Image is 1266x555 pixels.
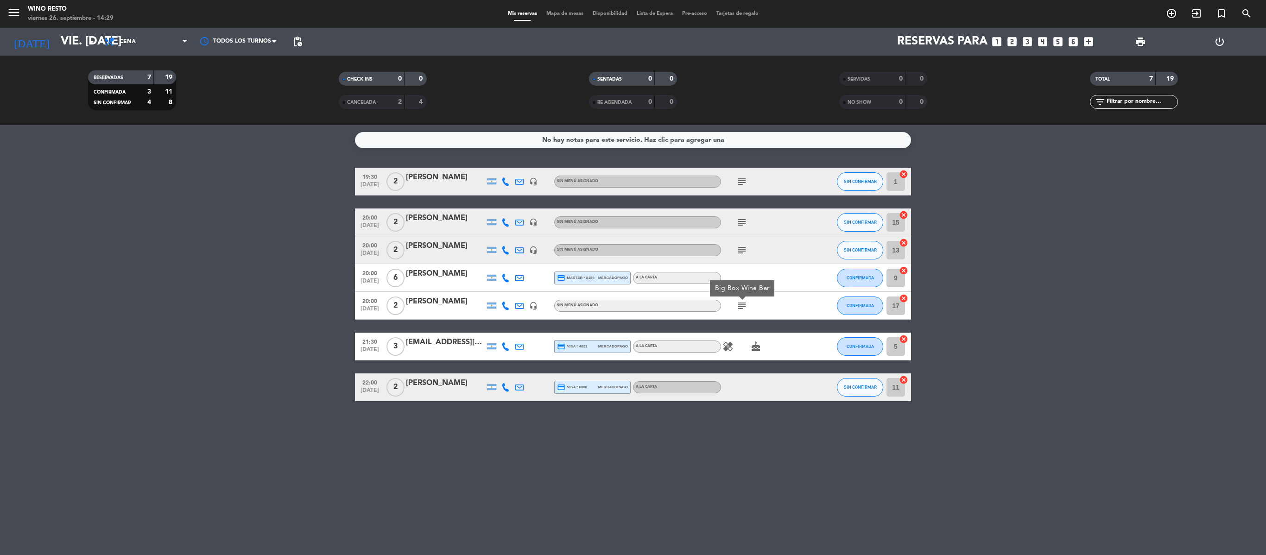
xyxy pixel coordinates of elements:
button: SIN CONFIRMAR [837,378,883,397]
span: master * 8155 [557,274,595,282]
span: [DATE] [358,306,381,316]
span: SIN CONFIRMAR [844,179,877,184]
strong: 8 [169,99,174,106]
span: 19:30 [358,171,381,182]
span: visa * 0080 [557,383,587,391]
span: RE AGENDADA [597,100,632,105]
i: subject [736,217,747,228]
span: [DATE] [358,347,381,357]
span: SIN CONFIRMAR [844,220,877,225]
div: [PERSON_NAME] [406,240,485,252]
span: [DATE] [358,278,381,289]
strong: 0 [398,76,402,82]
span: print [1135,36,1146,47]
input: Filtrar por nombre... [1106,97,1177,107]
button: CONFIRMADA [837,337,883,356]
span: [DATE] [358,387,381,398]
strong: 0 [648,76,652,82]
strong: 19 [1166,76,1176,82]
strong: 0 [670,99,675,105]
span: 20:00 [358,267,381,278]
span: Sin menú asignado [557,248,598,252]
i: credit_card [557,342,565,351]
i: filter_list [1095,96,1106,107]
button: SIN CONFIRMAR [837,213,883,232]
span: CANCELADA [347,100,376,105]
i: headset_mic [529,177,538,186]
div: LOG OUT [1180,28,1259,56]
span: CONFIRMADA [847,303,874,308]
span: SIN CONFIRMAR [844,247,877,252]
i: cake [750,341,761,352]
i: headset_mic [529,218,538,227]
i: headset_mic [529,302,538,310]
span: NO SHOW [848,100,871,105]
span: SERVIDAS [848,77,870,82]
div: viernes 26. septiembre - 14:29 [28,14,114,23]
strong: 7 [147,74,151,81]
strong: 11 [165,88,174,95]
span: 22:00 [358,377,381,387]
span: 6 [386,269,405,287]
span: Sin menú asignado [557,179,598,183]
strong: 4 [147,99,151,106]
span: 20:00 [358,212,381,222]
i: subject [736,176,747,187]
i: cancel [899,294,908,303]
strong: 0 [899,76,903,82]
div: [EMAIL_ADDRESS][DOMAIN_NAME] [406,336,485,348]
span: Pre-acceso [677,11,712,16]
span: mercadopago [598,275,628,281]
span: Mapa de mesas [542,11,588,16]
i: healing [722,341,734,352]
strong: 7 [1149,76,1153,82]
span: Cena [120,38,136,45]
span: Sin menú asignado [557,220,598,224]
span: Mis reservas [503,11,542,16]
i: turned_in_not [1216,8,1227,19]
span: Tarjetas de regalo [712,11,763,16]
span: CHECK INS [347,77,373,82]
i: cancel [899,266,908,275]
span: mercadopago [598,384,628,390]
span: Lista de Espera [632,11,677,16]
span: visa * 4021 [557,342,587,351]
i: cancel [899,375,908,385]
i: arrow_drop_down [86,36,97,47]
i: credit_card [557,383,565,391]
div: No hay notas para este servicio. Haz clic para agregar una [542,135,724,145]
div: [PERSON_NAME] [406,171,485,183]
span: 2 [386,296,405,315]
span: SIN CONFIRMAR [844,385,877,390]
strong: 0 [648,99,652,105]
i: looks_two [1006,36,1018,48]
i: subject [736,245,747,256]
span: [DATE] [358,250,381,261]
div: Big Box Wine Bar [715,284,770,293]
strong: 0 [899,99,903,105]
i: looks_one [991,36,1003,48]
i: search [1241,8,1252,19]
span: 2 [386,172,405,191]
i: power_settings_new [1214,36,1225,47]
span: 2 [386,241,405,259]
strong: 0 [419,76,424,82]
span: mercadopago [598,343,628,349]
i: looks_4 [1037,36,1049,48]
i: headset_mic [529,246,538,254]
span: [DATE] [358,222,381,233]
span: Reservas para [897,35,987,49]
span: 2 [386,213,405,232]
i: looks_3 [1021,36,1033,48]
div: Wino Resto [28,5,114,14]
span: A LA CARTA [636,344,657,348]
div: [PERSON_NAME] [406,212,485,224]
i: add_circle_outline [1166,8,1177,19]
i: cancel [899,334,908,344]
div: [PERSON_NAME] [406,296,485,308]
strong: 4 [419,99,424,105]
span: 20:00 [358,295,381,306]
span: SENTADAS [597,77,622,82]
span: 21:30 [358,336,381,347]
span: RESERVADAS [94,76,123,80]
